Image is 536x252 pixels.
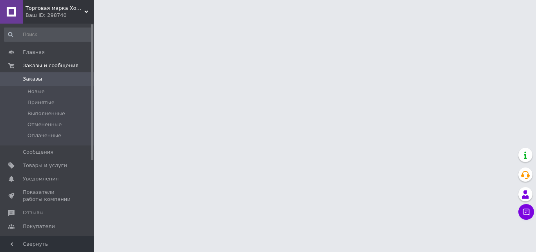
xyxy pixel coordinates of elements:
[4,28,93,42] input: Поиск
[518,204,534,220] button: Чат с покупателем
[27,121,62,128] span: Отмененные
[27,110,65,117] span: Выполненные
[26,5,84,12] span: Торговая марка Хорс-М
[23,149,53,156] span: Сообщения
[27,132,61,139] span: Оплаченные
[27,88,45,95] span: Новые
[23,75,42,83] span: Заказы
[26,12,94,19] div: Ваш ID: 298740
[23,49,45,56] span: Главная
[23,209,44,216] span: Отзывы
[23,162,67,169] span: Товары и услуги
[23,223,55,230] span: Покупатели
[23,189,73,203] span: Показатели работы компании
[27,99,55,106] span: Принятые
[23,62,78,69] span: Заказы и сообщения
[23,175,58,182] span: Уведомления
